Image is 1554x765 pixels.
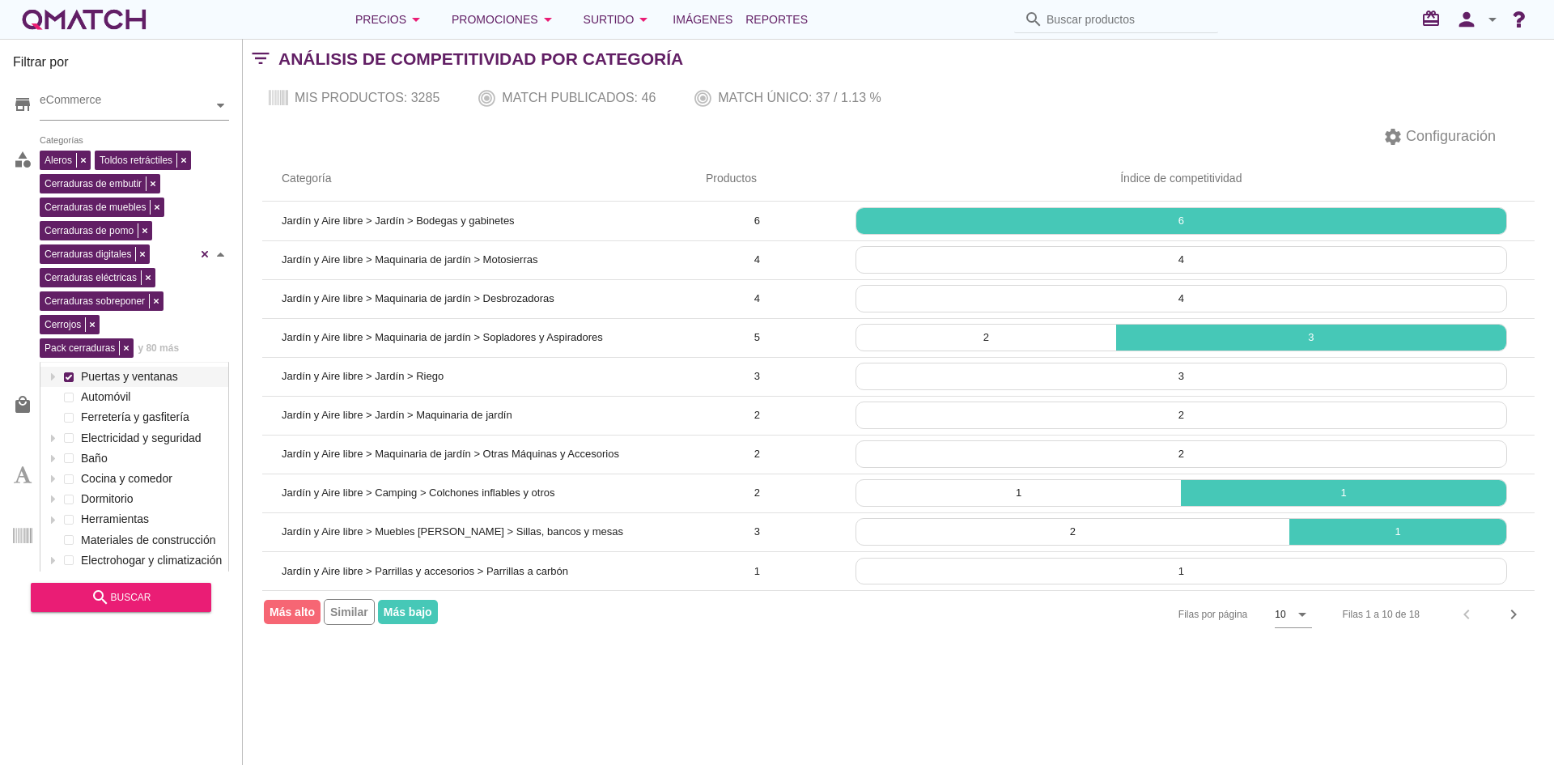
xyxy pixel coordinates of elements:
[282,292,554,304] span: Jardín y Aire libre > Maquinaria de jardín > Desbrozadoras
[1181,485,1506,501] p: 1
[77,469,224,489] label: Cocina y comedor
[77,550,224,571] label: Electrohogar y climatización
[91,588,110,607] i: search
[77,571,224,591] label: Decoración e iluminación
[856,252,1506,268] p: 4
[1370,122,1509,151] button: Configuración
[40,341,119,355] span: Pack cerraduras
[77,530,224,550] label: Materiales de construcción
[856,213,1506,229] p: 6
[1017,591,1312,638] div: Filas por página
[856,291,1506,307] p: 4
[13,395,32,414] i: local_mall
[1483,10,1502,29] i: arrow_drop_down
[282,448,619,460] span: Jardín y Aire libre > Maquinaria de jardín > Otras Máquinas y Accesorios
[1450,8,1483,31] i: person
[856,485,1182,501] p: 1
[856,524,1290,540] p: 2
[77,489,224,509] label: Dormitorio
[342,3,439,36] button: Precios
[282,253,538,266] span: Jardín y Aire libre > Maquinaria de jardín > Motosierras
[686,318,828,357] td: 5
[406,10,426,29] i: arrow_drop_down
[856,446,1506,462] p: 2
[77,367,224,387] label: Puertas y ventanas
[856,563,1506,580] p: 1
[77,428,224,448] label: Electricidad y seguridad
[571,3,667,36] button: Surtido
[282,487,554,499] span: Jardín y Aire libre > Camping > Colchones inflables y otros
[1504,605,1523,624] i: chevron_right
[538,10,558,29] i: arrow_drop_down
[243,58,278,59] i: filter_list
[666,3,739,36] a: Imágenes
[40,200,150,215] span: Cerraduras de muebles
[40,153,76,168] span: Aleros
[745,10,808,29] span: Reportes
[1293,605,1312,624] i: arrow_drop_down
[13,53,229,79] h3: Filtrar por
[278,46,683,72] h2: Análisis de competitividad por Categoría
[686,474,828,512] td: 2
[1343,607,1420,622] div: Filas 1 a 10 de 18
[282,409,512,421] span: Jardín y Aire libre > Jardín > Maquinaria de jardín
[282,565,568,577] span: Jardín y Aire libre > Parrillas y accesorios > Parrillas a carbón
[40,247,135,261] span: Cerraduras digitales
[686,279,828,318] td: 4
[355,10,426,29] div: Precios
[77,387,224,407] label: Automóvil
[686,512,828,551] td: 3
[77,407,224,427] label: Ferretería y gasfitería
[1047,6,1208,32] input: Buscar productos
[1275,607,1285,622] div: 10
[40,317,85,332] span: Cerrojos
[856,329,1116,346] p: 2
[686,240,828,279] td: 4
[13,150,32,169] i: category
[197,147,213,362] div: Clear all
[686,357,828,396] td: 3
[44,588,198,607] div: buscar
[452,10,558,29] div: Promociones
[282,525,623,538] span: Jardín y Aire libre > Muebles [PERSON_NAME] > Sillas, bancos y mesas
[378,600,438,624] span: Más bajo
[673,10,732,29] span: Imágenes
[264,600,321,624] span: Más alto
[77,448,224,469] label: Baño
[40,223,138,238] span: Cerraduras de pomo
[1421,9,1447,28] i: redeem
[13,95,32,114] i: store
[1289,524,1506,540] p: 1
[77,509,224,529] label: Herramientas
[31,583,211,612] button: buscar
[282,331,603,343] span: Jardín y Aire libre > Maquinaria de jardín > Sopladores y Aspiradores
[40,294,149,308] span: Cerraduras sobreponer
[19,3,149,36] a: white-qmatch-logo
[856,368,1506,385] p: 3
[282,370,444,382] span: Jardín y Aire libre > Jardín > Riego
[686,156,828,202] th: Productos: Not sorted.
[138,340,179,356] span: y 80 más
[634,10,653,29] i: arrow_drop_down
[739,3,814,36] a: Reportes
[262,156,686,202] th: Categoría: Not sorted.
[1024,10,1043,29] i: search
[686,202,828,240] td: 6
[828,156,1535,202] th: Índice de competitividad: Not sorted.
[1116,329,1506,346] p: 3
[686,396,828,435] td: 2
[1499,600,1528,629] button: Next page
[1403,125,1496,147] span: Configuración
[686,435,828,474] td: 2
[1383,127,1403,147] i: settings
[40,270,141,285] span: Cerraduras eléctricas
[324,599,375,625] span: Similar
[686,551,828,590] td: 1
[282,215,515,227] span: Jardín y Aire libre > Jardín > Bodegas y gabinetes
[856,407,1506,423] p: 2
[96,153,176,168] span: Toldos retráctiles
[439,3,571,36] button: Promociones
[40,176,146,191] span: Cerraduras de embutir
[584,10,654,29] div: Surtido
